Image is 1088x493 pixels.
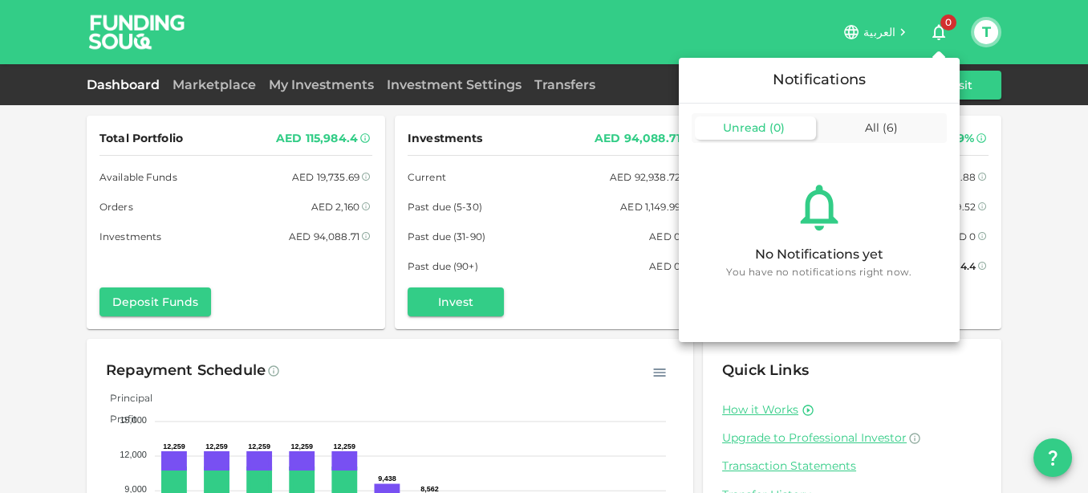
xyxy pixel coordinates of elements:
span: All [865,120,879,135]
span: ( 0 ) [769,120,785,135]
span: Notifications [773,71,866,88]
span: ( 6 ) [883,120,898,135]
div: No Notifications yet [755,245,883,264]
span: Unread [723,120,766,135]
span: You have no notifications right now. [726,264,911,280]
